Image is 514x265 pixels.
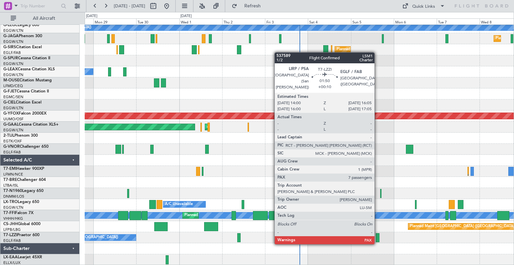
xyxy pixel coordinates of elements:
a: EGGW/LTN [3,205,23,210]
a: EGGW/LTN [3,128,23,133]
a: EGLF/FAB [3,50,21,55]
div: Sun 5 [351,18,394,24]
a: EGGW/LTN [3,61,23,66]
a: LTBA/ISL [3,183,18,188]
a: T7-BREChallenger 604 [3,178,46,182]
div: AOG Maint Dusseldorf [207,122,246,132]
div: [DATE] [86,13,97,19]
div: A/C Unavailable [165,199,193,209]
a: EGLF/FAB [3,150,21,155]
a: M-OUSECitation Mustang [3,78,52,82]
span: LX-EAA [3,255,18,259]
div: Tue 30 [136,18,179,24]
div: Wed 1 [179,18,222,24]
span: G-LEGC [3,23,18,27]
a: LFMN/NCE [3,172,23,177]
button: Refresh [229,1,269,11]
a: G-JAGAPhenom 300 [3,34,42,38]
input: Trip Number [20,1,59,11]
a: G-LEAXCessna Citation XLS [3,67,55,71]
span: LX-TRO [3,200,18,204]
span: G-GAAL [3,123,19,127]
a: G-VNORChallenger 650 [3,145,49,149]
div: Quick Links [412,3,435,10]
a: 2-TIJLPhenom 300 [3,134,38,138]
a: G-FJETCessna Citation II [3,89,49,93]
span: T7-FFI [3,211,15,215]
a: T7-N1960Legacy 650 [3,189,44,193]
div: Mon 6 [394,18,437,24]
span: T7-EMI [3,167,16,171]
div: Planned Maint [GEOGRAPHIC_DATA] ([GEOGRAPHIC_DATA]) [337,45,442,55]
span: T7-N1960 [3,189,22,193]
span: G-YFOX [3,112,19,116]
a: EGGW/LTN [3,28,23,33]
a: T7-FFIFalcon 7X [3,211,33,215]
a: LFMD/CEQ [3,83,23,88]
a: LX-TROLegacy 650 [3,200,39,204]
a: G-GAALCessna Citation XLS+ [3,123,59,127]
span: G-CIEL [3,101,16,105]
span: G-JAGA [3,34,19,38]
button: All Aircraft [7,13,73,24]
a: UUMO/OSF [3,117,23,122]
div: Fri 3 [265,18,308,24]
div: Sat 4 [308,18,351,24]
span: Refresh [239,4,267,8]
span: G-VNOR [3,145,20,149]
a: EGLF/FAB [3,238,21,243]
span: G-FJET [3,89,17,93]
span: CS-JHH [3,222,18,226]
a: LFPB/LBG [3,227,21,232]
a: G-SPURCessna Citation II [3,56,50,60]
a: EGGW/LTN [3,39,23,44]
a: T7-EMIHawker 900XP [3,167,44,171]
a: G-SIRSCitation Excel [3,45,42,49]
a: T7-LZZIPraetor 600 [3,233,39,237]
span: G-LEAX [3,67,18,71]
a: CS-JHHGlobal 6000 [3,222,40,226]
div: Mon 29 [93,18,136,24]
a: VHHH/HKG [3,216,23,221]
a: EGMC/SEN [3,94,23,100]
div: Thu 2 [222,18,265,24]
a: G-LEGCLegacy 600 [3,23,39,27]
span: G-SPUR [3,56,18,60]
div: Planned Maint [GEOGRAPHIC_DATA] ([GEOGRAPHIC_DATA]) [184,210,290,220]
a: DNMM/LOS [3,194,24,199]
span: 2-TIJL [3,134,14,138]
a: EGTK/OXF [3,139,22,144]
a: G-YFOXFalcon 2000EX [3,112,47,116]
div: [DATE] [180,13,192,19]
span: [DATE] - [DATE] [114,3,145,9]
a: EGGW/LTN [3,72,23,77]
span: T7-LZZI [3,233,17,237]
span: T7-BRE [3,178,17,182]
a: EGGW/LTN [3,106,23,111]
div: Tue 7 [437,18,480,24]
a: G-CIELCitation Excel [3,101,41,105]
button: Quick Links [399,1,448,11]
span: All Aircraft [17,16,71,21]
span: M-OUSE [3,78,19,82]
span: G-SIRS [3,45,16,49]
a: LX-EAALearjet 45XR [3,255,42,259]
